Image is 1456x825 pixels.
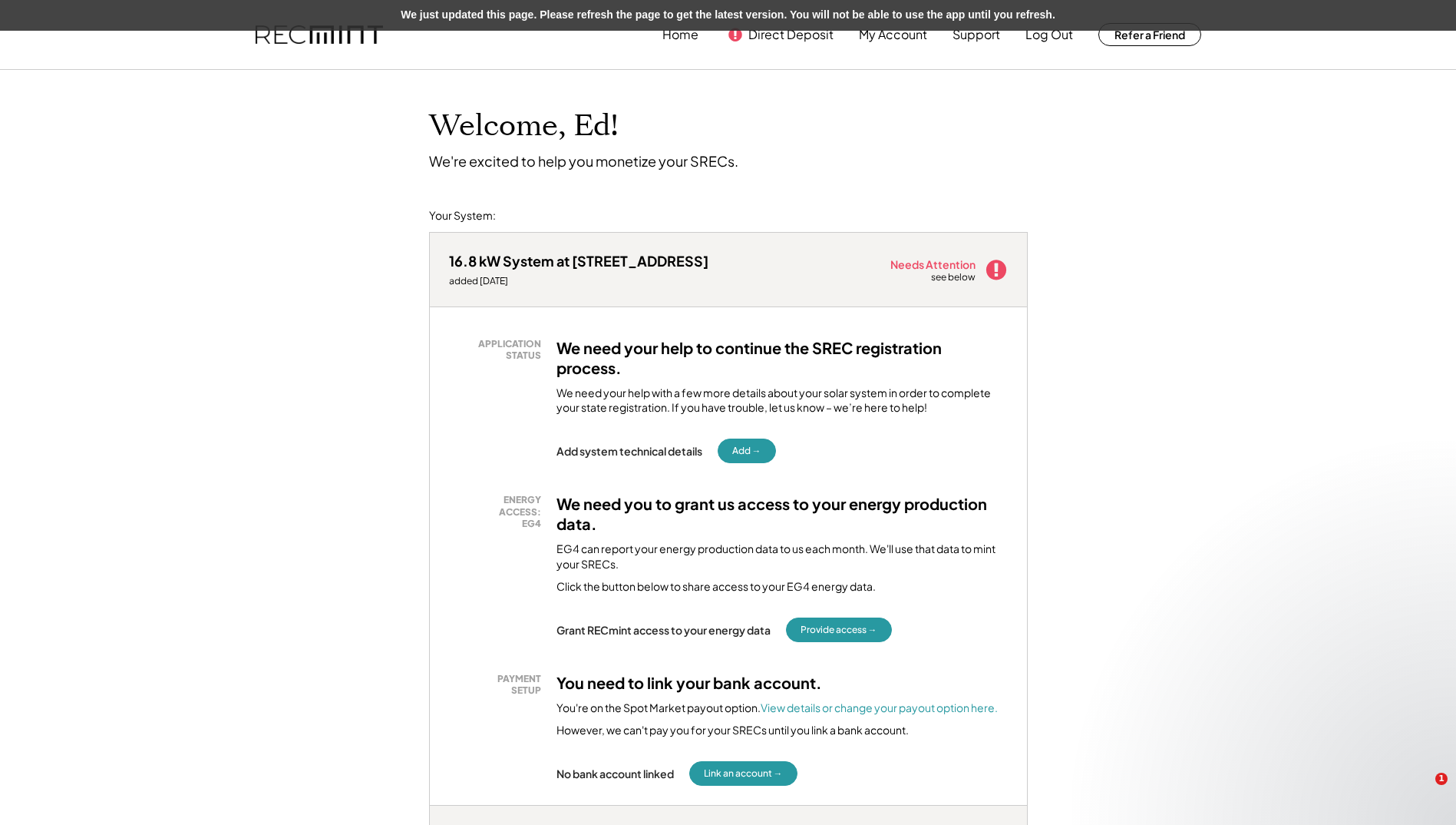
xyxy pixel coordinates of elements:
button: My Account [859,19,927,50]
div: PAYMENT SETUP [457,673,541,697]
button: Direct Deposit [748,19,834,50]
div: ENERGY ACCESS: EG4 [457,494,541,530]
div: added [DATE] [449,275,708,287]
div: 16.8 kW System at [STREET_ADDRESS] [449,252,708,270]
div: APPLICATION STATUS [457,338,541,362]
div: see below [931,271,977,284]
button: Link an account → [689,761,797,786]
div: EG4 can report your energy production data to us each month. We'll use that data to mint your SRECs. [556,542,1008,572]
div: Grant RECmint access to your energy data [556,623,771,637]
button: Log Out [1025,19,1073,50]
button: Home [662,19,698,50]
iframe: Intercom live chat [1404,773,1441,810]
h3: We need your help to continue the SREC registration process. [556,338,1008,378]
div: However, we can't pay you for your SRECs until you link a bank account. [556,723,909,738]
button: Refer a Friend [1098,23,1201,46]
div: Click the button below to share access to your EG4 energy data. [556,579,876,595]
button: Provide access → [786,618,892,642]
div: Add system technical details [556,444,702,458]
button: Add → [718,439,776,463]
button: Support [953,19,1000,50]
h1: Welcome, Ed! [429,108,621,144]
div: Your System: [429,208,496,224]
h3: We need you to grant us access to your energy production data. [556,494,1008,534]
span: 1 [1435,773,1448,785]
img: recmint-logotype%403x.png [256,25,383,45]
div: No bank account linked [556,767,674,780]
div: We need your help with a few more details about your solar system in order to complete your state... [556,386,1008,416]
h3: You need to link your bank account. [556,673,822,693]
div: Needs Attention [890,259,977,270]
div: We're excited to help you monetize your SRECs. [429,152,738,170]
a: View details or change your payout option here. [761,701,998,714]
div: You're on the Spot Market payout option. [556,701,998,716]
